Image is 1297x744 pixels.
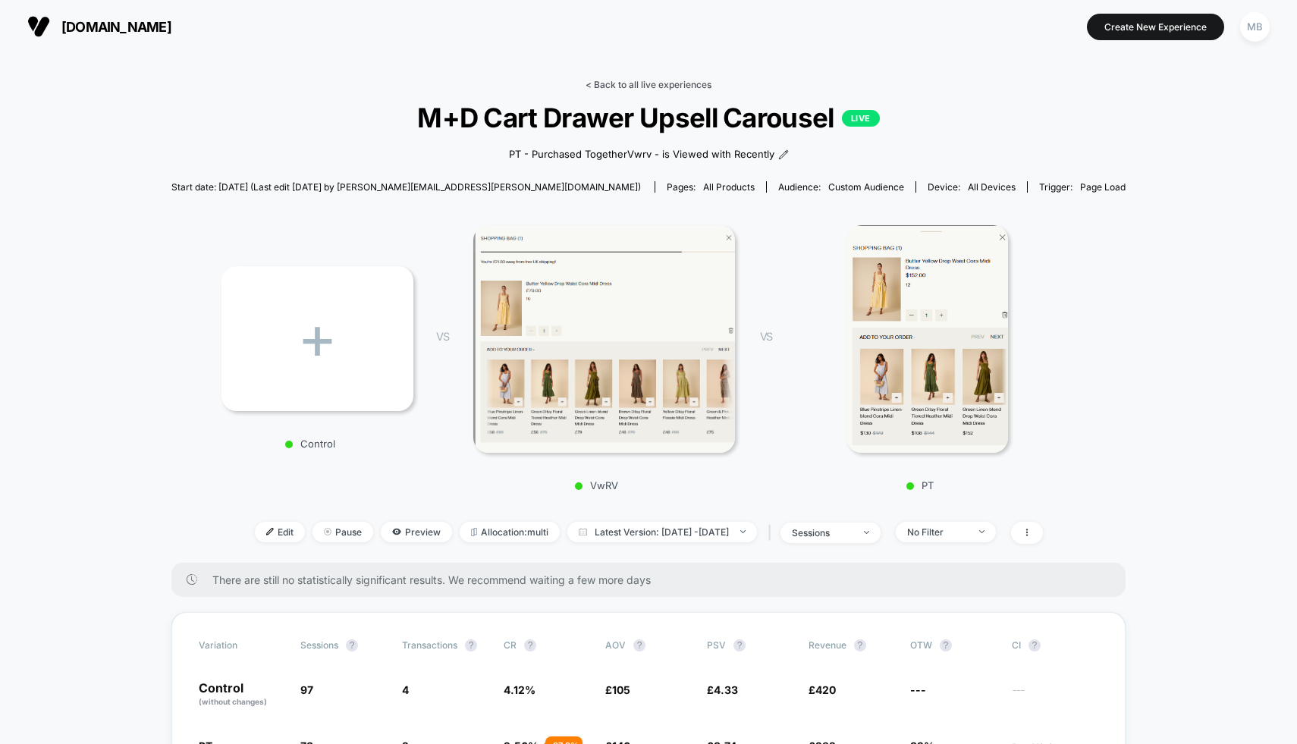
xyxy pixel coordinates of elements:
img: edit [266,528,274,535]
p: Control [199,682,285,708]
span: Revenue [809,639,846,651]
img: rebalance [471,528,477,536]
p: Control [214,438,406,450]
span: Custom Audience [828,181,904,193]
span: OTW [910,639,994,651]
span: --- [910,683,926,696]
p: VwRV [464,479,730,491]
span: CI [1012,639,1095,651]
span: CR [504,639,517,651]
span: VS [436,330,448,343]
span: £ [605,683,630,696]
span: Pause [312,522,373,542]
div: MB [1240,12,1270,42]
span: all products [703,181,755,193]
span: (without changes) [199,697,267,706]
button: Create New Experience [1087,14,1224,40]
div: Trigger: [1039,181,1126,193]
span: Start date: [DATE] (Last edit [DATE] by [PERSON_NAME][EMAIL_ADDRESS][PERSON_NAME][DOMAIN_NAME]) [171,181,641,193]
span: VS [760,330,772,343]
div: Pages: [667,181,755,193]
span: M+D Cart Drawer Upsell Carousel [219,102,1078,133]
button: MB [1236,11,1274,42]
span: PT - Purchased TogetherVwrv - is Viewed with Recently [509,147,774,162]
span: 4.12 % [504,683,535,696]
div: No Filter [907,526,968,538]
span: Latest Version: [DATE] - [DATE] [567,522,757,542]
span: 420 [815,683,836,696]
img: Visually logo [27,15,50,38]
div: Audience: [778,181,904,193]
button: ? [1028,639,1041,651]
span: all devices [968,181,1016,193]
p: PT [787,479,1053,491]
span: PSV [707,639,726,651]
span: 97 [300,683,313,696]
span: Preview [381,522,452,542]
img: calendar [579,528,587,535]
img: PT main [846,225,1007,453]
button: ? [465,639,477,651]
span: --- [1012,686,1098,708]
button: ? [733,639,746,651]
span: £ [809,683,836,696]
span: Edit [255,522,305,542]
button: ? [524,639,536,651]
button: ? [854,639,866,651]
img: VwRV main [473,225,735,453]
span: Transactions [402,639,457,651]
span: Sessions [300,639,338,651]
img: end [324,528,331,535]
div: sessions [792,527,853,538]
div: + [221,266,413,411]
span: Variation [199,639,282,651]
button: [DOMAIN_NAME] [23,14,176,39]
button: ? [633,639,645,651]
span: 4 [402,683,409,696]
span: 105 [612,683,630,696]
span: Device: [915,181,1027,193]
button: ? [940,639,952,651]
span: There are still no statistically significant results. We recommend waiting a few more days [212,573,1095,586]
img: end [740,530,746,533]
span: Page Load [1080,181,1126,193]
p: LIVE [842,110,880,127]
span: AOV [605,639,626,651]
span: 4.33 [714,683,738,696]
img: end [864,531,869,534]
img: end [979,530,985,533]
button: ? [346,639,358,651]
span: [DOMAIN_NAME] [61,19,171,35]
a: < Back to all live experiences [586,79,711,90]
span: £ [707,683,738,696]
span: | [765,522,780,544]
span: Allocation: multi [460,522,560,542]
